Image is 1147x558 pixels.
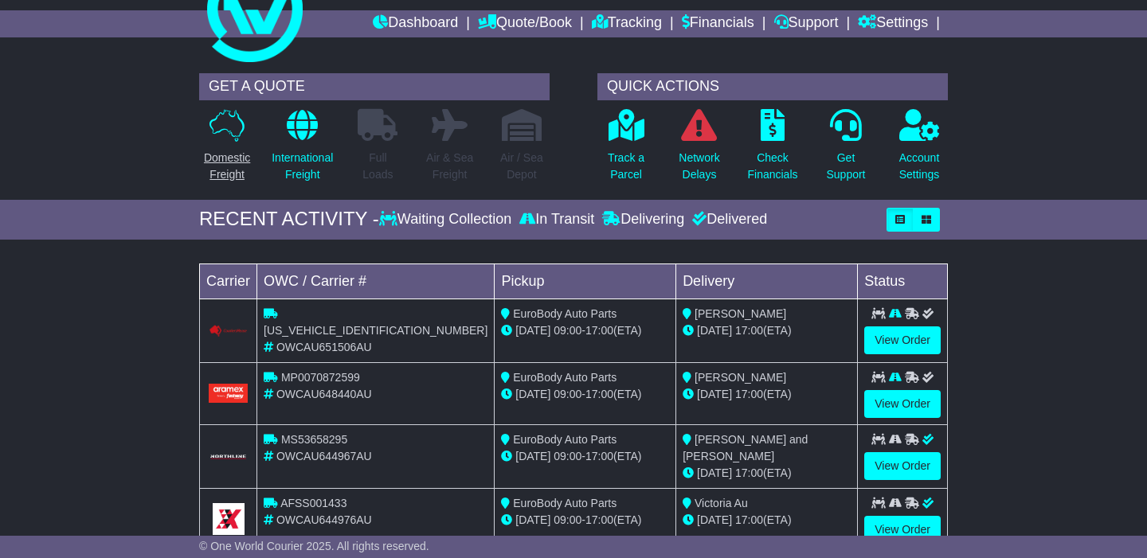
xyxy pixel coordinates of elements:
[607,108,645,192] a: Track aParcel
[276,388,372,400] span: OWCAU648440AU
[204,150,250,183] p: Domestic Freight
[683,386,851,403] div: (ETA)
[281,371,360,384] span: MP0070872599
[209,325,249,338] img: Couriers_Please.png
[774,10,839,37] a: Support
[826,150,865,183] p: Get Support
[209,384,249,404] img: Aramex.png
[501,448,669,465] div: - (ETA)
[747,150,797,183] p: Check Financials
[585,450,613,462] span: 17:00
[898,108,941,192] a: AccountSettings
[500,150,543,183] p: Air / Sea Depot
[864,516,941,544] a: View Order
[200,263,257,299] td: Carrier
[746,108,798,192] a: CheckFinancials
[199,540,429,552] span: © One World Courier 2025. All rights reserved.
[515,450,550,462] span: [DATE]
[501,386,669,403] div: - (ETA)
[597,73,948,100] div: QUICK ACTIONS
[695,307,786,320] span: [PERSON_NAME]
[695,371,786,384] span: [PERSON_NAME]
[501,322,669,339] div: - (ETA)
[735,324,763,337] span: 17:00
[513,371,617,384] span: EuroBody Auto Parts
[213,503,245,535] img: GetCarrierServiceLogo
[697,466,732,479] span: [DATE]
[426,150,473,183] p: Air & Sea Freight
[203,108,251,192] a: DomesticFreight
[495,263,676,299] td: Pickup
[683,433,808,462] span: [PERSON_NAME] and [PERSON_NAME]
[697,324,732,337] span: [DATE]
[209,454,249,460] img: GetCarrierServiceLogo
[598,211,688,228] div: Delivering
[858,10,928,37] a: Settings
[501,512,669,529] div: - (ETA)
[281,433,347,446] span: MS53658295
[199,73,550,100] div: GET A QUOTE
[585,388,613,400] span: 17:00
[683,465,851,482] div: (ETA)
[199,208,379,231] div: RECENT ACTIVITY -
[683,322,851,339] div: (ETA)
[592,10,662,37] a: Tracking
[683,512,851,529] div: (ETA)
[697,388,732,400] span: [DATE]
[678,108,720,192] a: NetworkDelays
[280,497,346,509] span: AFSS001433
[271,108,334,192] a: InternationalFreight
[676,263,858,299] td: Delivery
[513,307,617,320] span: EuroBody Auto Parts
[858,263,948,299] td: Status
[864,390,941,418] a: View Order
[272,150,333,183] p: International Freight
[515,513,550,526] span: [DATE]
[695,497,748,509] span: Victoria Au
[379,211,515,228] div: Waiting Collection
[515,324,550,337] span: [DATE]
[825,108,866,192] a: GetSupport
[554,324,581,337] span: 09:00
[697,513,732,526] span: [DATE]
[679,150,719,183] p: Network Delays
[515,211,598,228] div: In Transit
[735,513,763,526] span: 17:00
[735,466,763,479] span: 17:00
[554,450,581,462] span: 09:00
[276,450,372,462] span: OWCAU644967AU
[608,150,644,183] p: Track a Parcel
[515,388,550,400] span: [DATE]
[513,497,617,509] span: EuroBody Auto Parts
[478,10,572,37] a: Quote/Book
[864,326,941,354] a: View Order
[688,211,767,228] div: Delivered
[513,433,617,446] span: EuroBody Auto Parts
[264,324,487,337] span: [US_VEHICLE_IDENTIFICATION_NUMBER]
[373,10,458,37] a: Dashboard
[358,150,397,183] p: Full Loads
[257,263,495,299] td: OWC / Carrier #
[682,10,754,37] a: Financials
[585,513,613,526] span: 17:00
[899,150,940,183] p: Account Settings
[554,513,581,526] span: 09:00
[585,324,613,337] span: 17:00
[864,452,941,480] a: View Order
[735,388,763,400] span: 17:00
[554,388,581,400] span: 09:00
[276,513,372,526] span: OWCAU644976AU
[276,341,372,353] span: OWCAU651506AU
